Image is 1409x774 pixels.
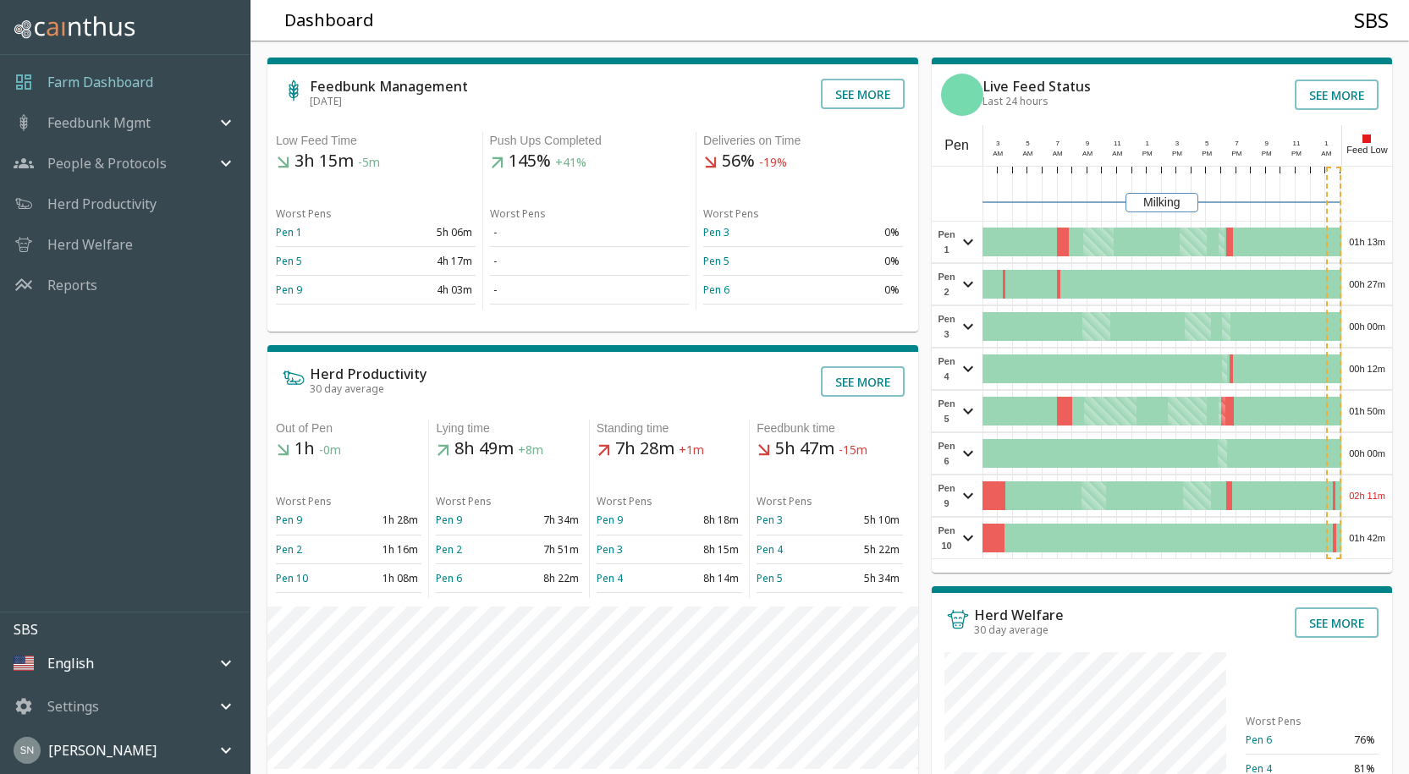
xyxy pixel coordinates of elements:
[509,563,582,592] td: 8h 22m
[597,494,652,508] span: Worst Pens
[1342,264,1392,305] div: 00h 27m
[974,608,1064,622] h6: Herd Welfare
[803,247,903,276] td: 0%
[47,653,94,673] p: English
[1023,150,1033,157] span: AM
[47,153,167,173] p: People & Protocols
[1342,391,1392,431] div: 01h 50m
[276,132,476,150] div: Low Feed Time
[1172,150,1182,157] span: PM
[276,420,421,437] div: Out of Pen
[276,437,421,461] h5: 1h
[597,513,623,527] a: Pen 9
[703,225,729,239] a: Pen 3
[1050,139,1065,149] div: 7
[1140,139,1155,149] div: 1
[284,9,374,32] h5: Dashboard
[597,420,742,437] div: Standing time
[757,437,902,461] h5: 5h 47m
[757,513,783,527] a: Pen 3
[1354,8,1389,33] h4: SBS
[1342,518,1392,558] div: 01h 42m
[276,150,476,173] h5: 3h 15m
[310,382,384,396] span: 30 day average
[936,396,958,426] span: Pen 5
[276,254,302,268] a: Pen 5
[1142,150,1153,157] span: PM
[1342,222,1392,262] div: 01h 13m
[1053,150,1063,157] span: AM
[436,571,462,585] a: Pen 6
[759,155,787,171] span: -19%
[821,366,905,397] button: See more
[703,283,729,297] a: Pen 6
[1295,80,1379,110] button: See more
[1112,150,1122,157] span: AM
[518,442,543,458] span: +8m
[757,542,783,557] a: Pen 4
[349,535,421,563] td: 1h 16m
[703,150,903,173] h5: 56%
[310,80,468,93] h6: Feedbunk Management
[936,269,958,299] span: Pen 2
[376,218,476,247] td: 5h 06m
[757,420,902,437] div: Feedbunk time
[1202,150,1212,157] span: PM
[276,206,332,221] span: Worst Pens
[436,420,581,437] div: Lying time
[936,354,958,384] span: Pen 4
[839,442,867,458] span: -15m
[1341,125,1392,166] div: Feed Low
[47,194,157,214] a: Herd Productivity
[669,563,742,592] td: 8h 14m
[1342,306,1392,347] div: 00h 00m
[436,437,581,461] h5: 8h 49m
[993,150,1003,157] span: AM
[490,206,546,221] span: Worst Pens
[276,494,332,508] span: Worst Pens
[982,80,1091,93] h6: Live Feed Status
[310,367,427,381] h6: Herd Productivity
[1342,433,1392,474] div: 00h 00m
[803,218,903,247] td: 0%
[1313,726,1379,755] td: 76%
[490,247,690,276] td: -
[555,155,586,171] span: +41%
[936,227,958,257] span: Pen 1
[669,506,742,535] td: 8h 18m
[1259,139,1274,149] div: 9
[47,72,153,92] a: Farm Dashboard
[1170,139,1185,149] div: 3
[14,737,41,764] img: 45cffdf61066f8072b93f09263145446
[803,276,903,305] td: 0%
[1082,150,1093,157] span: AM
[757,571,783,585] a: Pen 5
[597,571,623,585] a: Pen 4
[1199,139,1214,149] div: 5
[936,480,958,511] span: Pen 9
[1321,150,1331,157] span: AM
[597,437,742,461] h5: 7h 28m
[990,139,1005,149] div: 3
[47,234,133,255] a: Herd Welfare
[703,132,903,150] div: Deliveries on Time
[1126,193,1198,212] div: Milking
[1291,150,1302,157] span: PM
[490,132,690,150] div: Push Ups Completed
[1319,139,1335,149] div: 1
[1342,349,1392,389] div: 00h 12m
[936,523,958,553] span: Pen 10
[1021,139,1036,149] div: 5
[47,275,97,295] a: Reports
[1110,139,1126,149] div: 11
[703,206,759,221] span: Worst Pens
[276,283,302,297] a: Pen 9
[376,247,476,276] td: 4h 17m
[669,535,742,563] td: 8h 15m
[358,155,380,171] span: -5m
[436,494,492,508] span: Worst Pens
[597,542,623,557] a: Pen 3
[829,506,902,535] td: 5h 10m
